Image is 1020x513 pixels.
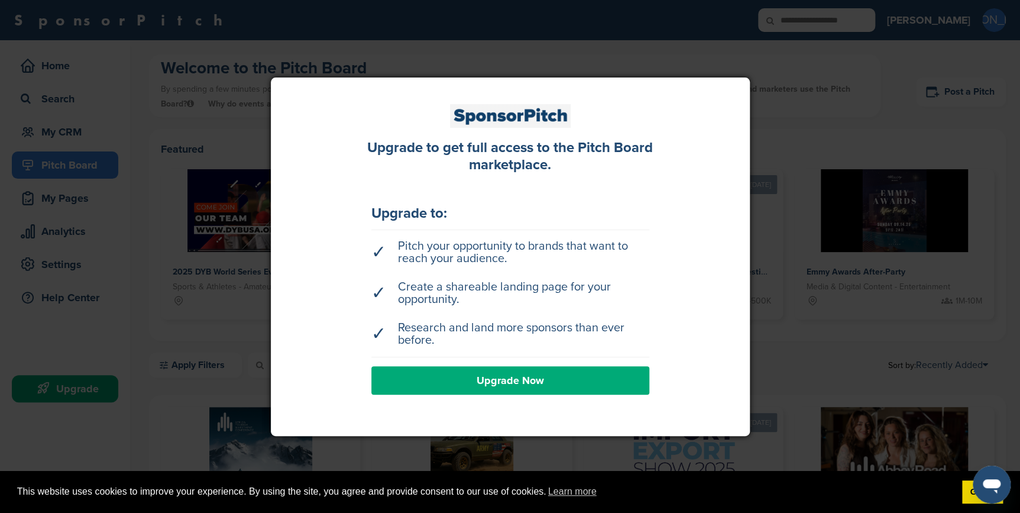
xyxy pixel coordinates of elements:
[371,287,386,299] span: ✓
[739,70,757,88] a: Close
[371,316,649,353] li: Research and land more sponsors than ever before.
[546,483,598,501] a: learn more about cookies
[962,480,1003,504] a: dismiss cookie message
[354,140,667,174] div: Upgrade to get full access to the Pitch Board marketplace.
[371,246,386,259] span: ✓
[371,366,649,395] a: Upgrade Now
[371,207,649,221] div: Upgrade to:
[371,275,649,312] li: Create a shareable landing page for your opportunity.
[973,466,1011,504] iframe: Button to launch messaging window
[371,234,649,271] li: Pitch your opportunity to brands that want to reach your audience.
[17,483,953,501] span: This website uses cookies to improve your experience. By using the site, you agree and provide co...
[371,328,386,340] span: ✓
